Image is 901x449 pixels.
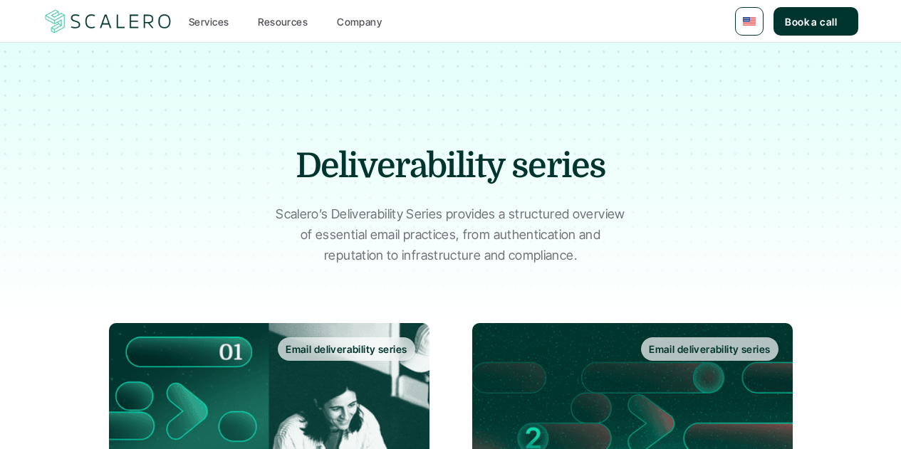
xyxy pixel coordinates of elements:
[785,14,837,29] p: Book a call
[273,204,629,265] p: Scalero’s Deliverability Series provides a structured overview of essential email practices, from...
[774,7,858,36] a: Book a call
[43,8,174,35] img: Scalero company logo
[337,14,382,29] p: Company
[649,342,770,356] p: Email deliverability series
[202,142,700,190] h1: Deliverability series
[286,342,407,356] p: Email deliverability series
[258,14,308,29] p: Resources
[189,14,229,29] p: Services
[43,9,174,34] a: Scalero company logo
